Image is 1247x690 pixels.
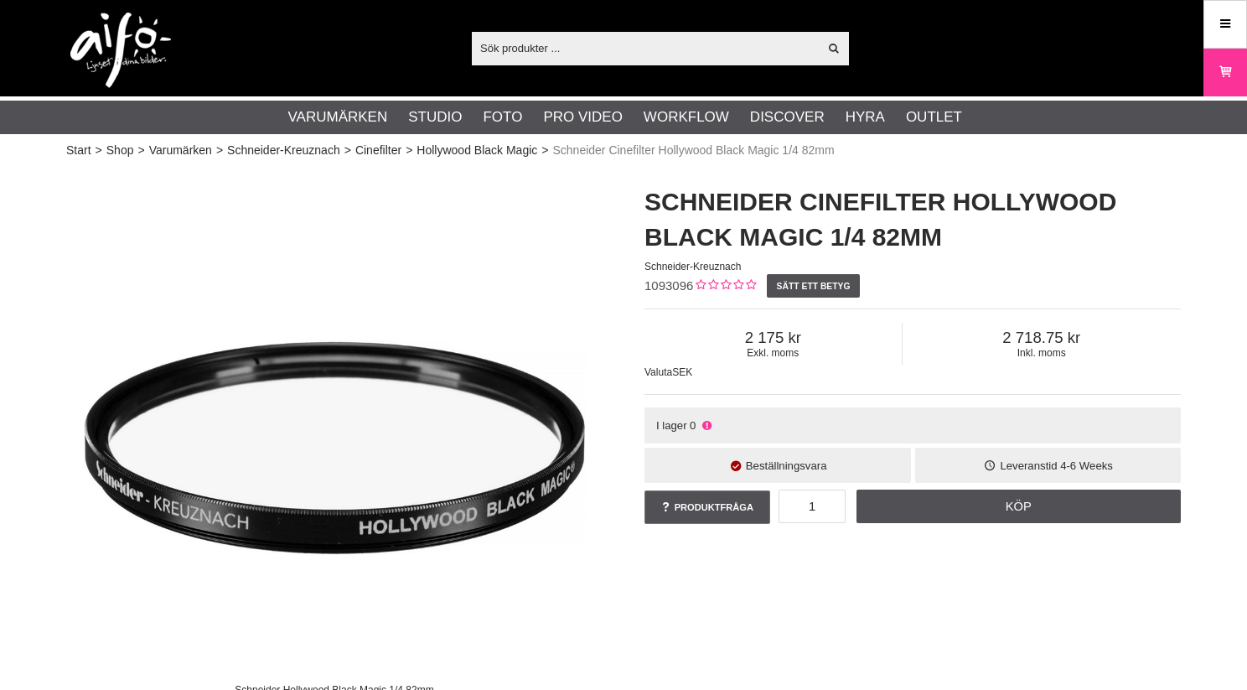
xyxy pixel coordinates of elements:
h1: Schneider Cinefilter Hollywood Black Magic 1/4 82mm [644,184,1181,255]
span: > [541,142,548,159]
span: Schneider-Kreuznach [644,261,741,272]
span: Inkl. moms [903,347,1181,359]
a: Produktfråga [644,490,770,524]
a: Varumärken [149,142,212,159]
span: > [406,142,412,159]
a: Hollywood Black Magic [417,142,537,159]
span: I lager [656,419,687,432]
span: 0 [690,419,696,432]
a: Studio [408,106,462,128]
a: Shop [106,142,134,159]
a: Workflow [644,106,729,128]
span: Leveranstid [1000,459,1057,472]
span: > [137,142,144,159]
span: Schneider Cinefilter Hollywood Black Magic 1/4 82mm [552,142,834,159]
span: 2 175 [644,329,902,347]
span: > [216,142,223,159]
a: Start [66,142,91,159]
a: Discover [750,106,825,128]
input: Sök produkter ... [472,35,818,60]
span: 4-6 Weeks [1060,459,1113,472]
a: Cinefilter [355,142,401,159]
span: > [344,142,351,159]
a: Köp [856,490,1182,523]
a: Hyra [846,106,885,128]
span: > [96,142,102,159]
span: Beställningsvara [746,459,827,472]
span: SEK [672,366,692,378]
a: Schneider-Kreuznach [227,142,340,159]
a: Sätt ett betyg [767,274,860,298]
span: Exkl. moms [644,347,902,359]
a: Varumärken [288,106,388,128]
a: Pro Video [543,106,622,128]
span: 1093096 [644,278,693,293]
a: Outlet [906,106,962,128]
i: Ej i lager [700,419,713,432]
a: Foto [483,106,522,128]
span: 2 718.75 [903,329,1181,347]
span: Valuta [644,366,672,378]
img: logo.png [70,13,171,88]
div: Kundbetyg: 0 [693,278,756,295]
